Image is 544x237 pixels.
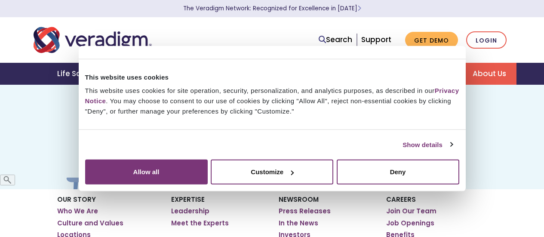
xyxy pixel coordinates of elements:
a: Culture and Values [57,219,123,228]
a: Search [319,34,352,46]
button: Allow all [85,160,208,185]
a: In the News [279,219,318,228]
button: Deny [337,160,459,185]
a: The Veradigm Network: Recognized for Excellence in [DATE]Learn More [183,4,361,12]
a: About Us [462,63,516,85]
a: Support [361,34,391,45]
a: Press Releases [279,207,331,215]
a: Show details [403,139,452,150]
a: Leadership [171,207,209,215]
a: Get Demo [405,32,458,49]
a: Login [466,31,507,49]
a: Job Openings [386,219,434,228]
a: Join Our Team [386,207,436,215]
a: Life Sciences [47,63,118,85]
a: Privacy Notice [85,87,459,105]
img: Veradigm logo [34,26,152,54]
div: This website uses cookies [85,72,459,82]
span: Learn More [357,4,361,12]
a: Who We Are [57,207,98,215]
div: This website uses cookies for site operation, security, personalization, and analytics purposes, ... [85,86,459,117]
a: Meet the Experts [171,219,229,228]
button: Customize [211,160,333,185]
